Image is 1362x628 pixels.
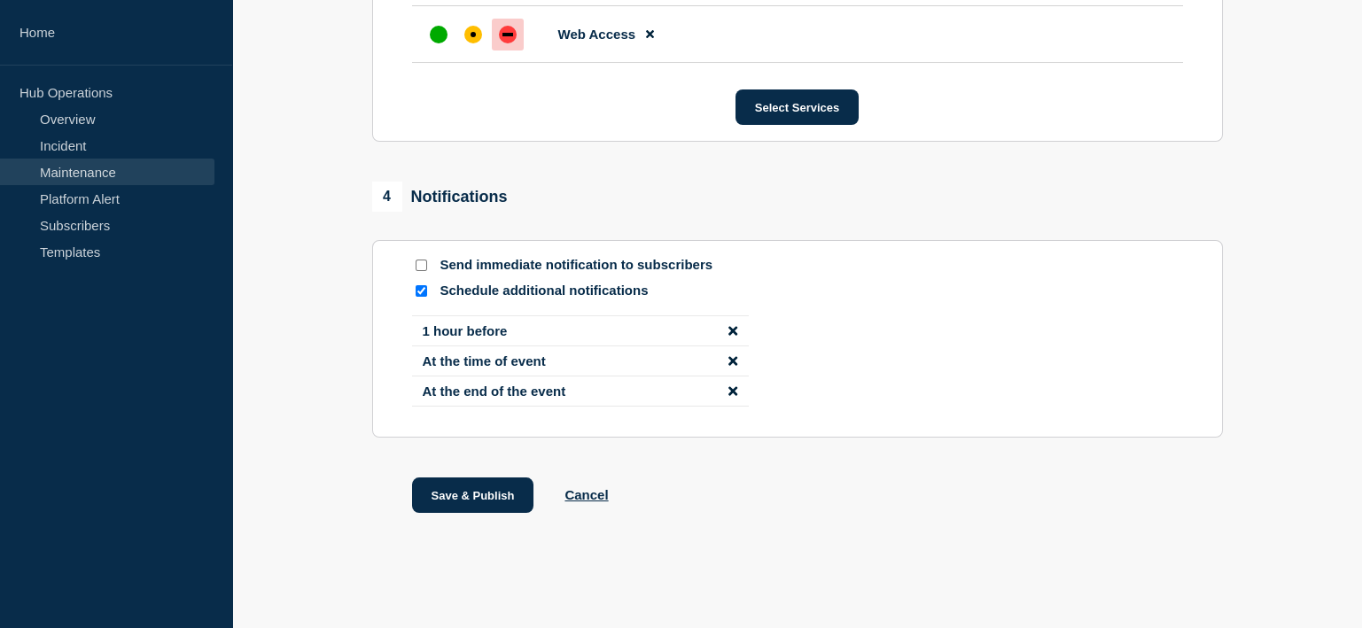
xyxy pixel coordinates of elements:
[728,384,737,399] button: disable notification At the end of the event
[440,283,724,299] p: Schedule additional notifications
[464,26,482,43] div: affected
[440,257,724,274] p: Send immediate notification to subscribers
[412,315,749,346] li: 1 hour before
[416,285,427,297] input: Schedule additional notifications
[499,26,517,43] div: down
[564,487,608,502] button: Cancel
[558,27,636,42] span: Web Access
[728,323,737,338] button: disable notification 1 hour before
[430,26,448,43] div: up
[412,376,749,407] li: At the end of the event
[372,182,508,212] div: Notifications
[728,353,737,368] button: disable notification At the time of event
[735,89,859,125] button: Select Services
[412,477,534,513] button: Save & Publish
[372,182,402,212] span: 4
[416,260,427,271] input: Send immediate notification to subscribers
[412,346,749,376] li: At the time of event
